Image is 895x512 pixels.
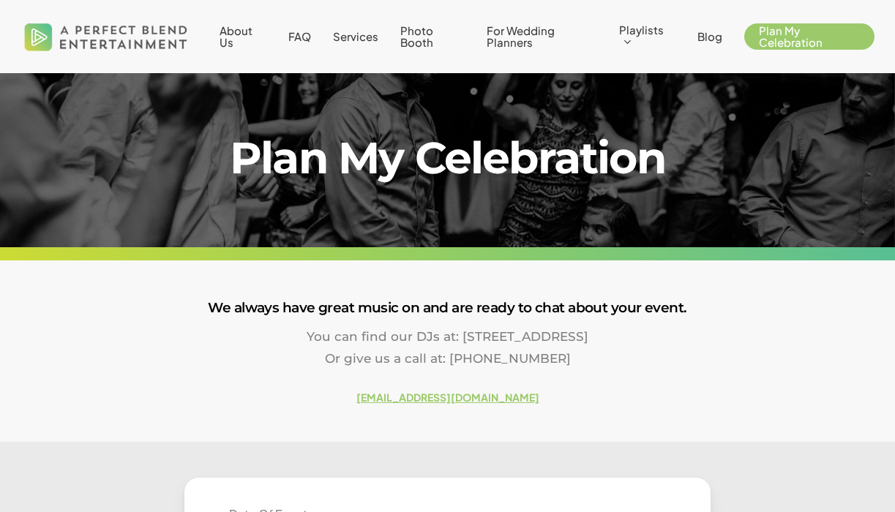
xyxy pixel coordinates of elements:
[333,31,378,42] a: Services
[697,29,722,43] span: Blog
[184,136,711,180] h1: Plan My Celebration
[619,24,675,49] a: Playlists
[759,23,823,49] span: Plan My Celebration
[288,29,311,43] span: FAQ
[356,391,539,404] a: [EMAIL_ADDRESS][DOMAIN_NAME]
[400,23,433,49] span: Photo Booth
[744,25,875,48] a: Plan My Celebration
[487,25,598,48] a: For Wedding Planners
[220,25,266,48] a: About Us
[20,10,192,63] img: A Perfect Blend Entertainment
[487,23,555,49] span: For Wedding Planners
[333,29,378,43] span: Services
[697,31,722,42] a: Blog
[619,23,664,37] span: Playlists
[307,329,588,344] span: You can find our DJs at: [STREET_ADDRESS]
[400,25,465,48] a: Photo Booth
[288,31,311,42] a: FAQ
[325,351,571,366] span: Or give us a call at: [PHONE_NUMBER]
[220,23,252,49] span: About Us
